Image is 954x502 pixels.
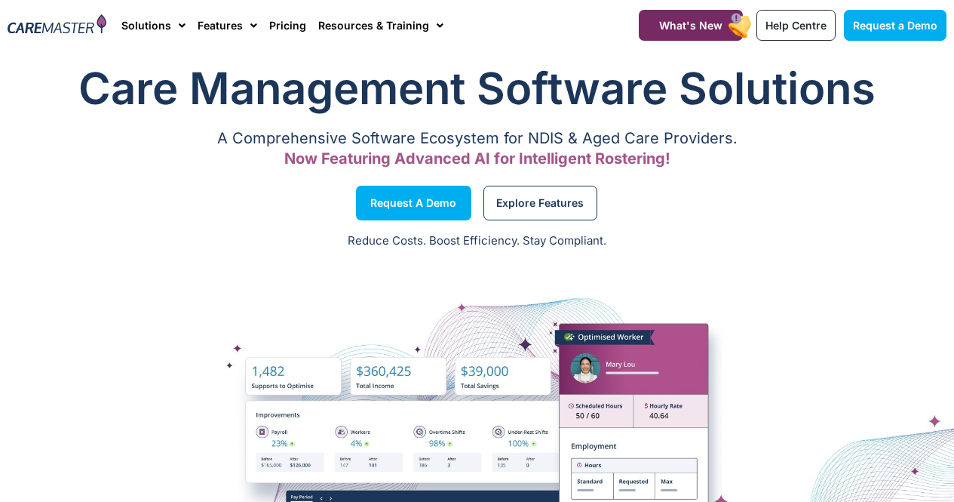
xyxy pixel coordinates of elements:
span: Now Featuring Advanced AI for Intelligent Rostering! [284,149,670,168]
h1: Care Management Software Solutions [8,58,946,119]
a: What's New [639,10,743,41]
a: Request a Demo [844,10,946,41]
a: Explore Features [483,186,597,220]
span: Request a Demo [853,19,937,32]
a: Request a Demo [356,186,471,220]
a: Help Centre [756,10,836,41]
p: Reduce Costs. Boost Efficiency. Stay Compliant. [9,233,945,250]
img: CareMaster Logo [8,14,106,36]
p: A Comprehensive Software Ecosystem for NDIS & Aged Care Providers. [8,134,946,143]
span: Request a Demo [370,199,456,207]
span: Explore Features [496,199,584,207]
span: Help Centre [765,19,827,32]
span: What's New [659,19,722,32]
